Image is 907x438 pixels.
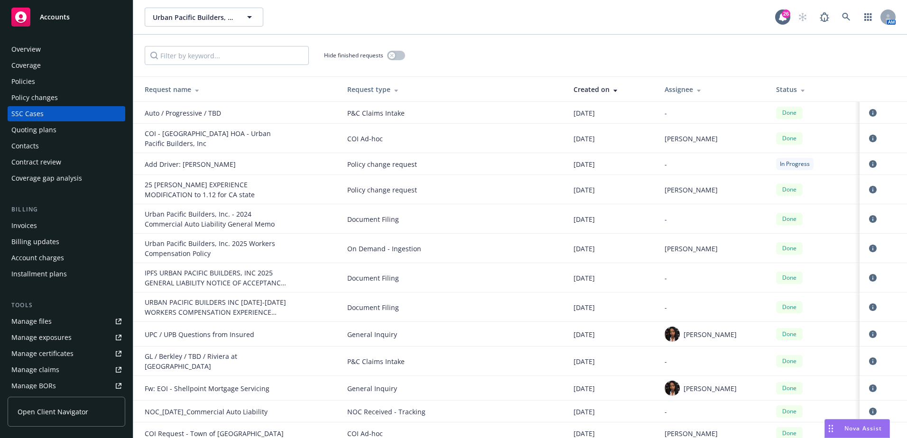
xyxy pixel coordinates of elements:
span: Document Filing [347,214,559,224]
div: Urban Pacific Builders, Inc. - 2024 Commercial Auto Liability General Memo [145,209,287,229]
div: - [665,159,761,169]
div: Urban Pacific Builders, Inc. 2025 Workers Compensation Policy [145,238,287,258]
span: [DATE] [574,273,595,283]
a: Manage BORs [8,378,125,393]
span: NOC Received - Tracking [347,407,559,417]
a: circleInformation [867,406,879,417]
div: Created on [574,84,649,94]
div: Policies [11,74,35,89]
span: Policy change request [347,185,559,195]
a: circleInformation [867,107,879,119]
span: General Inquiry [347,383,559,393]
a: Manage exposures [8,330,125,345]
div: Manage exposures [11,330,72,345]
div: Status [776,84,852,94]
a: Search [837,8,856,27]
span: General Inquiry [347,329,559,339]
div: Coverage [11,58,41,73]
div: GL / Berkley / TBD / Riviera at Silver Creek [145,351,287,371]
a: Manage certificates [8,346,125,361]
span: [DATE] [574,159,595,169]
a: Coverage [8,58,125,73]
a: Start snowing [793,8,812,27]
span: [DATE] [574,244,595,254]
span: [DATE] [574,185,595,195]
span: In Progress [780,160,810,168]
span: Hide finished requests [324,51,383,59]
div: Fw: EOI - Shellpoint Mortgage Servicing [145,383,287,393]
span: P&C Claims Intake [347,356,559,366]
img: photo [665,327,680,342]
a: Overview [8,42,125,57]
div: UPC / UPB Questions from Insured [145,329,287,339]
a: circleInformation [867,272,879,283]
span: [DATE] [574,407,595,417]
input: Filter by keyword... [145,46,309,65]
div: Coverage gap analysis [11,171,82,186]
a: Contract review [8,155,125,170]
a: circleInformation [867,213,879,225]
span: Done [780,134,799,143]
a: Quoting plans [8,122,125,137]
div: - [665,273,761,283]
span: Done [780,429,799,438]
span: [DATE] [574,356,595,366]
span: Done [780,384,799,392]
div: 26 [782,9,790,18]
span: Document Filing [347,273,559,283]
span: Done [780,185,799,194]
span: Document Filing [347,302,559,312]
a: Contacts [8,138,125,154]
a: Invoices [8,218,125,233]
a: Coverage gap analysis [8,171,125,186]
span: Nova Assist [844,424,882,432]
div: Request type [347,84,559,94]
a: Switch app [859,8,878,27]
a: Accounts [8,4,125,30]
div: Invoices [11,218,37,233]
span: [DATE] [574,134,595,144]
a: circleInformation [867,133,879,144]
div: Manage certificates [11,346,74,361]
div: Quoting plans [11,122,56,137]
span: Urban Pacific Builders, Inc. [153,12,235,22]
div: - [665,356,761,366]
div: - [665,214,761,224]
span: P&C Claims Intake [347,108,559,118]
span: [DATE] [574,329,595,339]
div: Assignee [665,84,761,94]
a: Manage claims [8,362,125,377]
div: Manage files [11,314,52,329]
a: Report a Bug [815,8,834,27]
a: circleInformation [867,328,879,340]
a: circleInformation [867,243,879,254]
div: Manage BORs [11,378,56,393]
span: [DATE] [574,302,595,312]
div: Contract review [11,155,61,170]
span: Done [780,109,799,117]
div: Tools [8,301,125,310]
span: [PERSON_NAME] [684,329,737,339]
div: URBAN PACIFIC BUILDERS INC 2020-2023 WORKERS COMPENSATION EXPERIENCE RATING FORM [145,297,287,317]
a: circleInformation [867,301,879,313]
div: COI - Loma Verde HOA - Urban Pacific Builders, Inc [145,128,287,148]
div: Installment plans [11,266,67,282]
span: Done [780,274,799,282]
img: photo [665,381,680,396]
span: On Demand - Ingestion [347,244,559,254]
div: Request name [145,84,332,94]
span: Open Client Navigator [18,407,88,417]
span: Done [780,215,799,223]
div: Contacts [11,138,39,154]
span: [PERSON_NAME] [665,185,718,195]
div: - [665,108,761,118]
span: [DATE] [574,214,595,224]
a: Account charges [8,250,125,265]
div: Overview [11,42,41,57]
span: Done [780,244,799,253]
a: circleInformation [867,356,879,367]
a: Billing updates [8,234,125,249]
span: Done [780,303,799,311]
span: Done [780,357,799,365]
a: Policies [8,74,125,89]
